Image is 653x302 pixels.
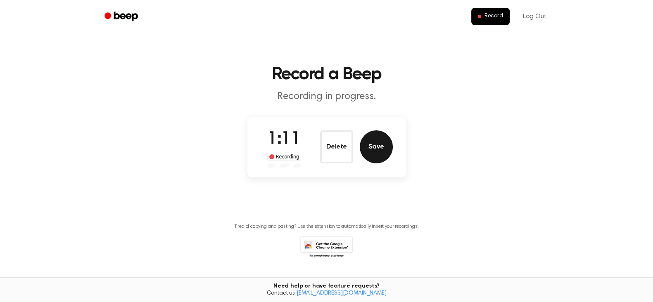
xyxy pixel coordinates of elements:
[297,290,387,296] a: [EMAIL_ADDRESS][DOMAIN_NAME]
[235,224,419,230] p: Tired of copying and pasting? Use the extension to automatically insert your recordings.
[5,290,648,297] span: Contact us
[168,90,485,104] p: Recording in progress.
[515,7,555,26] a: Log Out
[115,66,538,83] h1: Record a Beep
[99,9,145,25] a: Beep
[360,130,393,163] button: Save Audio Record
[471,8,510,25] button: Record
[268,131,301,148] span: 1:11
[267,153,302,161] div: Recording
[484,13,503,20] span: Record
[320,130,353,163] button: Delete Audio Record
